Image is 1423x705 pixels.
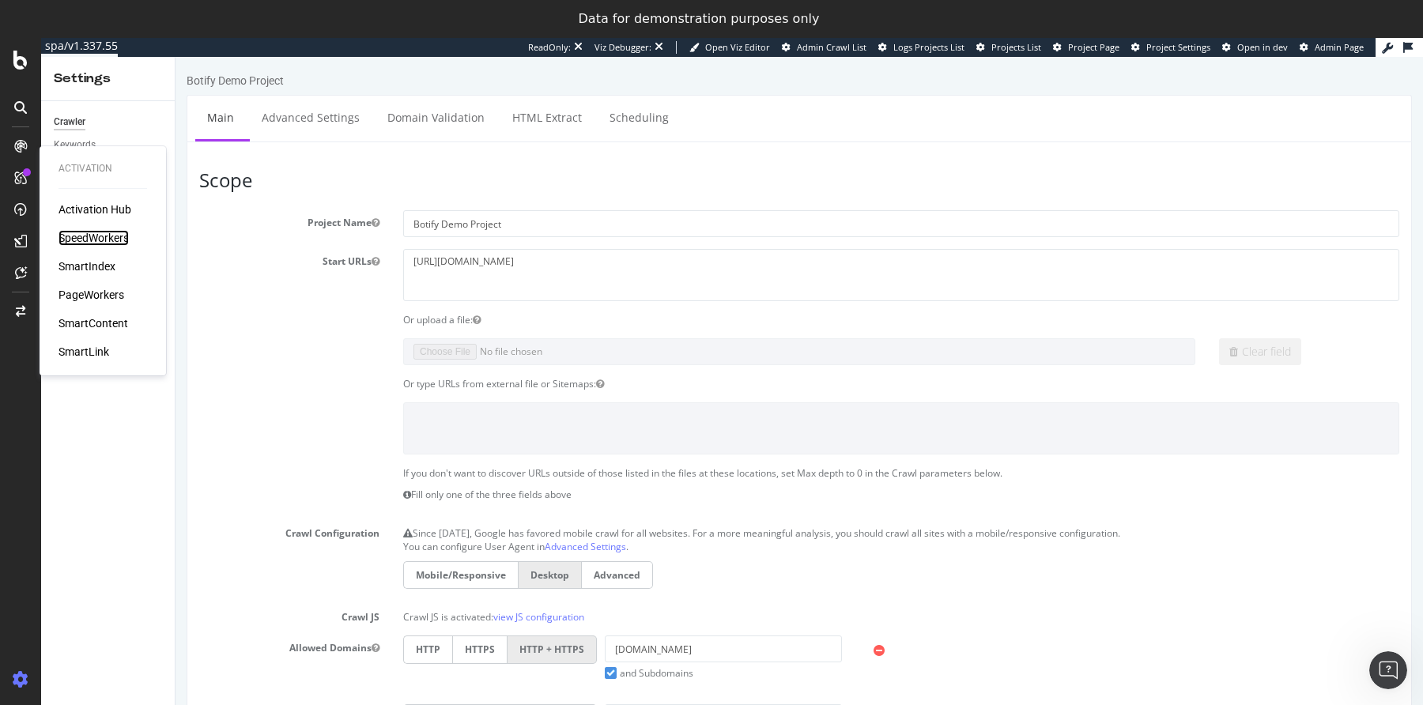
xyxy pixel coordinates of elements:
a: Project Settings [1131,41,1210,54]
div: Keywords [54,137,96,153]
a: HTML Extract [325,39,418,82]
h3: Scope [24,113,1224,134]
a: Advanced Settings [74,39,196,82]
span: Admin Page [1315,41,1364,53]
p: If you don't want to discover URLs outside of those listed in the files at these locations, set M... [228,409,1224,423]
div: Or upload a file: [216,256,1236,270]
div: Viz Debugger: [594,41,651,54]
p: Crawl JS is activated: [228,548,1224,567]
div: Settings [54,70,162,88]
a: SmartLink [59,344,109,360]
div: Data for demonstration purposes only [579,11,820,27]
p: You can configure User Agent in . [228,483,1224,496]
a: Logs Projects List [878,41,964,54]
button: Project Name [196,159,204,172]
p: Since [DATE], Google has favored mobile crawl for all websites. For a more meaningful analysis, y... [228,464,1224,483]
a: Admin Crawl List [782,41,866,54]
textarea: [URL][DOMAIN_NAME] [228,192,1224,243]
div: Botify Demo Project [11,16,108,32]
a: SpeedWorkers [59,230,129,246]
a: SmartContent [59,315,128,331]
a: Activation Hub [59,202,131,217]
iframe: Intercom live chat [1369,651,1407,689]
label: HTTP + HTTPS [332,647,421,675]
a: spa/v1.337.55 [41,38,118,57]
a: Open in dev [1222,41,1288,54]
label: Advanced [406,504,477,532]
a: SmartIndex [59,258,115,274]
label: HTTPS [277,647,332,675]
span: Admin Crawl List [797,41,866,53]
a: Open Viz Editor [689,41,770,54]
label: Mobile/Responsive [228,504,342,532]
a: Project Page [1053,41,1119,54]
span: Project Page [1068,41,1119,53]
a: Crawler [54,114,164,130]
label: and Subdomains [429,609,518,623]
label: Crawl JS [12,548,216,567]
label: Start URLs [12,192,216,211]
label: and Subdomains [429,678,518,692]
label: Allowed Domains [12,579,216,598]
span: Open Viz Editor [705,41,770,53]
a: PageWorkers [59,287,124,303]
a: Projects List [976,41,1041,54]
div: Crawler [54,114,85,130]
div: Activation [59,162,147,175]
label: HTTPS [277,579,332,606]
div: ReadOnly: [528,41,571,54]
label: HTTP [228,579,277,606]
a: Keywords [54,137,164,153]
label: HTTP + HTTPS [332,579,421,606]
button: Start URLs [196,198,204,211]
button: Allowed Domains [196,584,204,598]
span: Logs Projects List [893,41,964,53]
div: Or type URLs from external file or Sitemaps: [216,320,1236,334]
span: Project Settings [1146,41,1210,53]
span: Projects List [991,41,1041,53]
span: Open in dev [1237,41,1288,53]
a: Advanced Settings [369,483,451,496]
a: Domain Validation [200,39,321,82]
label: Crawl Configuration [12,464,216,483]
label: Project Name [12,153,216,172]
label: Desktop [342,504,406,532]
a: Admin Page [1300,41,1364,54]
label: HTTP [228,647,277,675]
a: Main [20,39,70,82]
a: view JS configuration [318,553,409,567]
p: Fill only one of the three fields above [228,431,1224,444]
div: spa/v1.337.55 [41,38,118,54]
a: Scheduling [422,39,505,82]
